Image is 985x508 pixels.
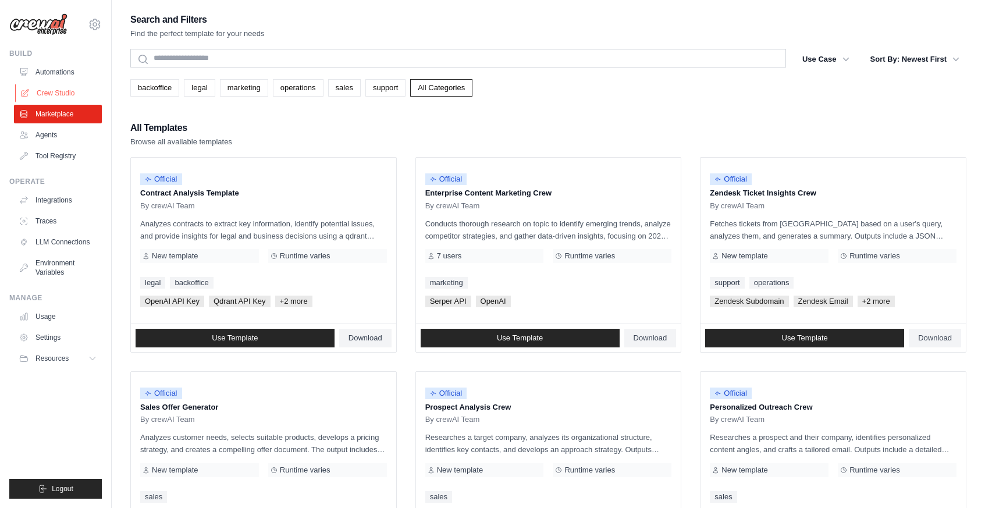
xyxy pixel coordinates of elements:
[184,79,215,97] a: legal
[410,79,472,97] a: All Categories
[14,307,102,326] a: Usage
[140,218,387,242] p: Analyzes contracts to extract key information, identify potential issues, and provide insights fo...
[425,415,480,424] span: By crewAI Team
[140,277,165,289] a: legal
[14,212,102,230] a: Traces
[14,254,102,282] a: Environment Variables
[15,84,103,102] a: Crew Studio
[275,296,312,307] span: +2 more
[14,147,102,165] a: Tool Registry
[858,296,895,307] span: +2 more
[140,402,387,413] p: Sales Offer Generator
[710,296,788,307] span: Zendesk Subdomain
[437,466,483,475] span: New template
[710,402,956,413] p: Personalized Outreach Crew
[624,329,677,347] a: Download
[140,201,195,211] span: By crewAI Team
[130,12,265,28] h2: Search and Filters
[749,277,794,289] a: operations
[209,296,271,307] span: Qdrant API Key
[140,173,182,185] span: Official
[14,233,102,251] a: LLM Connections
[705,329,904,347] a: Use Template
[152,251,198,261] span: New template
[425,218,672,242] p: Conducts thorough research on topic to identify emerging trends, analyze competitor strategies, a...
[9,479,102,499] button: Logout
[130,79,179,97] a: backoffice
[425,388,467,399] span: Official
[425,173,467,185] span: Official
[35,354,69,363] span: Resources
[421,329,620,347] a: Use Template
[425,491,452,503] a: sales
[849,251,900,261] span: Runtime varies
[273,79,323,97] a: operations
[497,333,543,343] span: Use Template
[564,466,615,475] span: Runtime varies
[863,49,966,70] button: Sort By: Newest First
[170,277,213,289] a: backoffice
[9,49,102,58] div: Build
[140,491,167,503] a: sales
[130,136,232,148] p: Browse all available templates
[437,251,462,261] span: 7 users
[710,173,752,185] span: Official
[140,415,195,424] span: By crewAI Team
[52,484,73,493] span: Logout
[782,333,828,343] span: Use Template
[710,277,744,289] a: support
[140,431,387,456] p: Analyzes customer needs, selects suitable products, develops a pricing strategy, and creates a co...
[339,329,392,347] a: Download
[14,328,102,347] a: Settings
[849,466,900,475] span: Runtime varies
[425,296,471,307] span: Serper API
[220,79,268,97] a: marketing
[634,333,667,343] span: Download
[14,105,102,123] a: Marketplace
[280,466,330,475] span: Runtime varies
[425,187,672,199] p: Enterprise Content Marketing Crew
[9,177,102,186] div: Operate
[140,187,387,199] p: Contract Analysis Template
[721,466,767,475] span: New template
[794,296,853,307] span: Zendesk Email
[710,187,956,199] p: Zendesk Ticket Insights Crew
[710,201,764,211] span: By crewAI Team
[9,13,67,35] img: Logo
[710,491,737,503] a: sales
[212,333,258,343] span: Use Template
[425,402,672,413] p: Prospect Analysis Crew
[140,296,204,307] span: OpenAI API Key
[710,218,956,242] p: Fetches tickets from [GEOGRAPHIC_DATA] based on a user's query, analyzes them, and generates a su...
[152,466,198,475] span: New template
[564,251,615,261] span: Runtime varies
[795,49,856,70] button: Use Case
[476,296,511,307] span: OpenAI
[349,333,382,343] span: Download
[136,329,335,347] a: Use Template
[710,431,956,456] p: Researches a prospect and their company, identifies personalized content angles, and crafts a tai...
[9,293,102,303] div: Manage
[918,333,952,343] span: Download
[425,277,468,289] a: marketing
[14,63,102,81] a: Automations
[140,388,182,399] span: Official
[425,431,672,456] p: Researches a target company, analyzes its organizational structure, identifies key contacts, and ...
[14,126,102,144] a: Agents
[425,201,480,211] span: By crewAI Team
[721,251,767,261] span: New template
[909,329,961,347] a: Download
[130,120,232,136] h2: All Templates
[365,79,406,97] a: support
[280,251,330,261] span: Runtime varies
[710,415,764,424] span: By crewAI Team
[710,388,752,399] span: Official
[328,79,361,97] a: sales
[14,191,102,209] a: Integrations
[14,349,102,368] button: Resources
[130,28,265,40] p: Find the perfect template for your needs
